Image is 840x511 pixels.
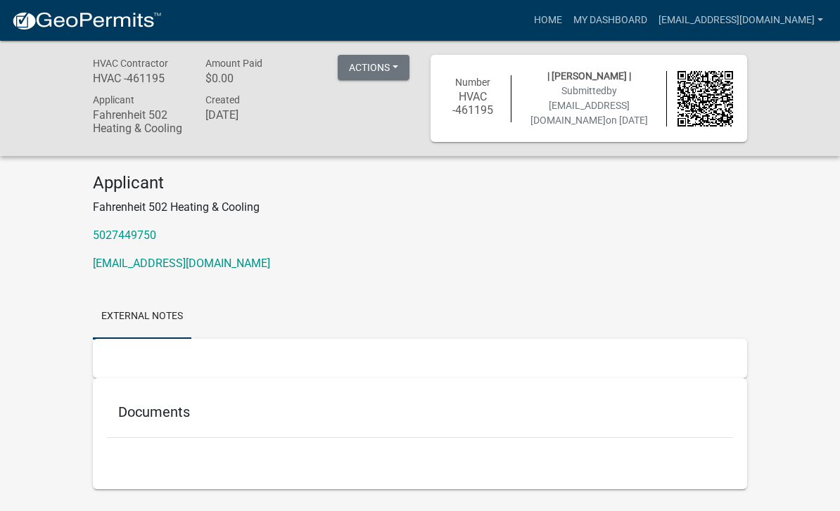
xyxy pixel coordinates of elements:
button: Actions [338,55,409,80]
span: Submitted on [DATE] [530,85,648,126]
img: QR code [677,71,733,127]
a: [EMAIL_ADDRESS][DOMAIN_NAME] [653,7,829,34]
a: External Notes [93,295,191,339]
p: Fahrenheit 502 Heating & Cooling [93,199,747,216]
span: Applicant [93,94,134,105]
span: Number [455,77,490,88]
span: by [EMAIL_ADDRESS][DOMAIN_NAME] [530,85,630,126]
h6: Fahrenheit 502 Heating & Cooling [93,108,184,135]
h4: Applicant [93,173,747,193]
h6: $0.00 [205,72,297,85]
span: Created [205,94,240,105]
a: My Dashboard [568,7,653,34]
a: 5027449750 [93,228,156,242]
h6: HVAC -461195 [93,72,184,85]
a: [EMAIL_ADDRESS][DOMAIN_NAME] [93,257,270,270]
span: | [PERSON_NAME] | [547,70,631,82]
h6: [DATE] [205,108,297,122]
span: HVAC Contractor [93,58,168,69]
span: Amount Paid [205,58,262,69]
h5: Documents [118,403,722,420]
h6: HVAC -461195 [445,90,500,117]
a: Home [528,7,568,34]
